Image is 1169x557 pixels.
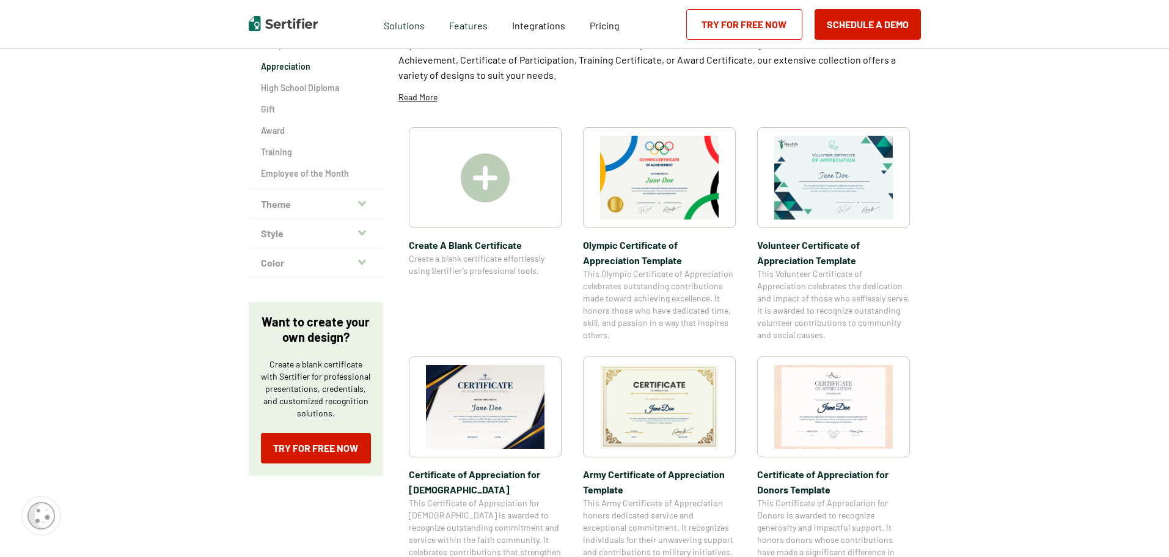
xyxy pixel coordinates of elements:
[261,314,371,345] p: Want to create your own design?
[261,82,371,94] a: High School Diploma
[249,219,383,248] button: Style
[409,253,562,277] span: Create a blank certificate effortlessly using Sertifier’s professional tools.
[583,268,736,341] span: This Olympic Certificate of Appreciation celebrates outstanding contributions made toward achievi...
[261,168,371,180] a: Employee of the Month
[384,17,425,32] span: Solutions
[249,190,383,219] button: Theme
[512,17,565,32] a: Integrations
[261,358,371,419] p: Create a blank certificate with Sertifier for professional presentations, credentials, and custom...
[27,502,55,529] img: Cookie Popup Icon
[261,433,371,463] a: Try for Free Now
[583,237,736,268] span: Olympic Certificate of Appreciation​ Template
[398,91,438,103] p: Read More
[600,136,719,219] img: Olympic Certificate of Appreciation​ Template
[774,136,893,219] img: Volunteer Certificate of Appreciation Template
[757,237,910,268] span: Volunteer Certificate of Appreciation Template
[398,37,921,83] p: Explore a wide selection of customizable certificate templates at Sertifier. Whether you need a C...
[261,146,371,158] a: Training
[590,17,620,32] a: Pricing
[600,365,719,449] img: Army Certificate of Appreciation​ Template
[409,237,562,253] span: Create A Blank Certificate
[512,20,565,31] span: Integrations
[249,16,318,31] img: Sertifier | Digital Credentialing Platform
[757,127,910,341] a: Volunteer Certificate of Appreciation TemplateVolunteer Certificate of Appreciation TemplateThis ...
[590,20,620,31] span: Pricing
[774,365,893,449] img: Certificate of Appreciation for Donors​ Template
[249,248,383,278] button: Color
[583,467,736,497] span: Army Certificate of Appreciation​ Template
[757,467,910,497] span: Certificate of Appreciation for Donors​ Template
[261,61,371,73] a: Appreciation
[426,365,544,449] img: Certificate of Appreciation for Church​
[449,17,488,32] span: Features
[409,467,562,497] span: Certificate of Appreciation for [DEMOGRAPHIC_DATA]​
[583,127,736,341] a: Olympic Certificate of Appreciation​ TemplateOlympic Certificate of Appreciation​ TemplateThis Ol...
[757,268,910,341] span: This Volunteer Certificate of Appreciation celebrates the dedication and impact of those who self...
[686,9,802,40] a: Try for Free Now
[261,103,371,116] a: Gift
[815,9,921,40] button: Schedule a Demo
[1108,498,1169,557] iframe: Chat Widget
[461,153,510,202] img: Create A Blank Certificate
[261,125,371,137] a: Award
